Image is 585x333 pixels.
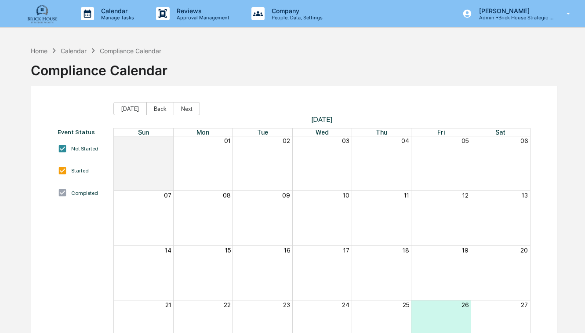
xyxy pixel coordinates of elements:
[283,301,290,308] button: 23
[138,128,149,136] span: Sun
[174,102,200,115] button: Next
[520,137,528,144] button: 06
[100,47,161,55] div: Compliance Calendar
[61,47,87,55] div: Calendar
[31,55,167,78] div: Compliance Calendar
[113,102,146,115] button: [DATE]
[404,192,409,199] button: 11
[165,301,171,308] button: 21
[71,146,98,152] div: Not Started
[225,247,231,254] button: 15
[472,15,554,21] p: Admin • Brick House Strategic Wealth
[146,102,174,115] button: Back
[94,7,138,15] p: Calendar
[461,137,469,144] button: 05
[343,247,349,254] button: 17
[94,15,138,21] p: Manage Tasks
[342,137,349,144] button: 03
[520,247,528,254] button: 20
[31,47,47,55] div: Home
[257,128,268,136] span: Tue
[196,128,209,136] span: Mon
[284,247,290,254] button: 16
[403,301,409,308] button: 25
[170,15,234,21] p: Approval Management
[21,4,63,24] img: logo
[224,137,231,144] button: 01
[71,168,89,174] div: Started
[165,137,171,144] button: 31
[521,301,528,308] button: 27
[164,192,171,199] button: 07
[343,192,349,199] button: 10
[462,247,469,254] button: 19
[265,15,327,21] p: People, Data, Settings
[224,301,231,308] button: 22
[522,192,528,199] button: 13
[401,137,409,144] button: 04
[472,7,554,15] p: [PERSON_NAME]
[462,192,469,199] button: 12
[223,192,231,199] button: 08
[265,7,327,15] p: Company
[58,128,105,135] div: Event Status
[342,301,349,308] button: 24
[282,192,290,199] button: 09
[376,128,387,136] span: Thu
[403,247,409,254] button: 18
[170,7,234,15] p: Reviews
[283,137,290,144] button: 02
[437,128,445,136] span: Fri
[461,301,469,308] button: 26
[71,190,98,196] div: Completed
[495,128,505,136] span: Sat
[165,247,171,254] button: 14
[113,115,530,124] span: [DATE]
[316,128,329,136] span: Wed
